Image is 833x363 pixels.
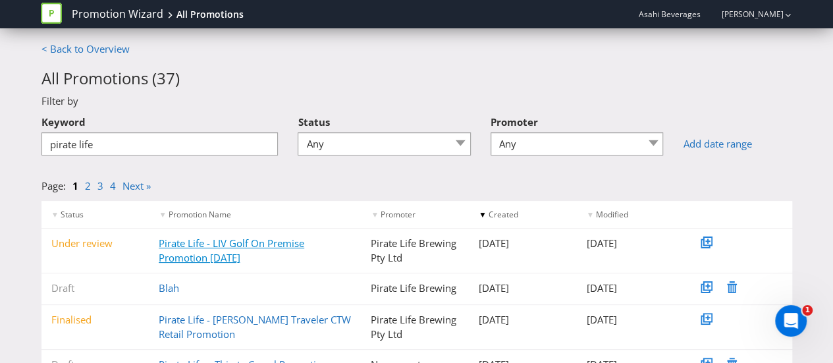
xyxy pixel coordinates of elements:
div: Pirate Life Brewing Pty Ltd [361,237,469,265]
a: Promotion Wizard [72,7,163,22]
div: [DATE] [469,281,577,295]
span: ▼ [159,209,167,220]
span: Promoter [491,115,538,128]
a: 3 [97,179,103,192]
span: ▼ [479,209,487,220]
span: Page: [41,179,66,192]
a: Add date range [683,137,792,151]
a: < Back to Overview [41,42,130,55]
a: Next » [122,179,151,192]
div: [DATE] [576,237,684,250]
span: All Promotions ( [41,67,157,89]
span: Created [489,209,518,220]
div: Draft [41,281,149,295]
a: Blah [159,281,179,294]
div: Filter by [32,94,802,108]
div: Finalised [41,313,149,327]
div: [DATE] [469,237,577,250]
div: All Promotions [176,8,244,21]
a: Pirate Life - LIV Golf On Premise Promotion [DATE] [159,237,304,264]
span: 37 [157,67,175,89]
div: [DATE] [576,281,684,295]
a: 2 [85,179,91,192]
a: 4 [110,179,116,192]
span: 1 [802,305,813,316]
span: Promotion Name [169,209,231,220]
span: ▼ [371,209,379,220]
input: Filter promotions... [41,132,279,155]
span: Promoter [381,209,416,220]
span: Status [61,209,84,220]
span: ) [175,67,180,89]
div: Pirate Life Brewing Pty Ltd [361,313,469,341]
span: Modified [596,209,628,220]
span: ▼ [51,209,59,220]
div: Pirate Life Brewing [361,281,469,295]
a: Pirate Life - [PERSON_NAME] Traveler CTW Retail Promotion [159,313,351,340]
span: Status [298,115,329,128]
div: Under review [41,237,149,250]
a: [PERSON_NAME] [708,9,783,20]
span: ▼ [586,209,594,220]
div: [DATE] [469,313,577,327]
iframe: Intercom live chat [775,305,807,337]
a: 1 [72,179,78,192]
label: Keyword [41,109,86,129]
span: Asahi Beverages [638,9,700,20]
div: [DATE] [576,313,684,327]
